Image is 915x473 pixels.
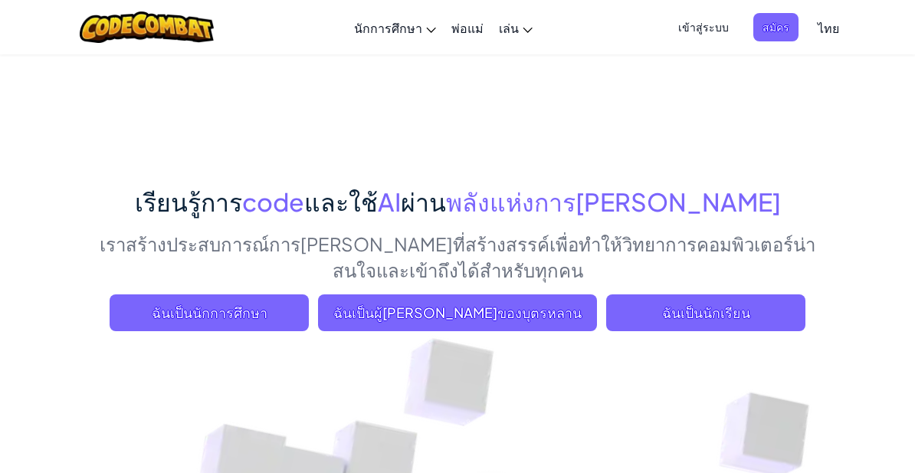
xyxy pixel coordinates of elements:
p: เราสร้างประสบการณ์การ[PERSON_NAME]ที่สร้างสรรค์เพื่อทำให้วิทยาการคอมพิวเตอร์น่าสนใจและเข้าถึงได้ส... [97,231,818,283]
button: สมัคร [753,13,799,41]
span: นักการศึกษา [354,20,422,36]
button: เข้าสู่ระบบ [669,13,738,41]
a: ไทย [810,7,847,48]
a: ฉันเป็นผู้[PERSON_NAME]ของบุตรหลาน [318,294,597,331]
a: ฉันเป็นนักการศึกษา [110,294,309,331]
span: และใช้ [304,186,378,217]
img: CodeCombat logo [80,11,214,43]
a: พ่อแม่ [444,7,491,48]
a: เล่น [491,7,540,48]
span: เล่น [499,20,519,36]
span: code [242,186,304,217]
a: นักการศึกษา [346,7,444,48]
span: ไทย [818,20,839,36]
span: ผ่าน [401,186,446,217]
span: พลังแห่งการ[PERSON_NAME] [446,186,781,217]
span: AI [378,186,401,217]
button: ฉันเป็นนักเรียน [606,294,805,331]
span: เรียนรู้การ [135,186,242,217]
